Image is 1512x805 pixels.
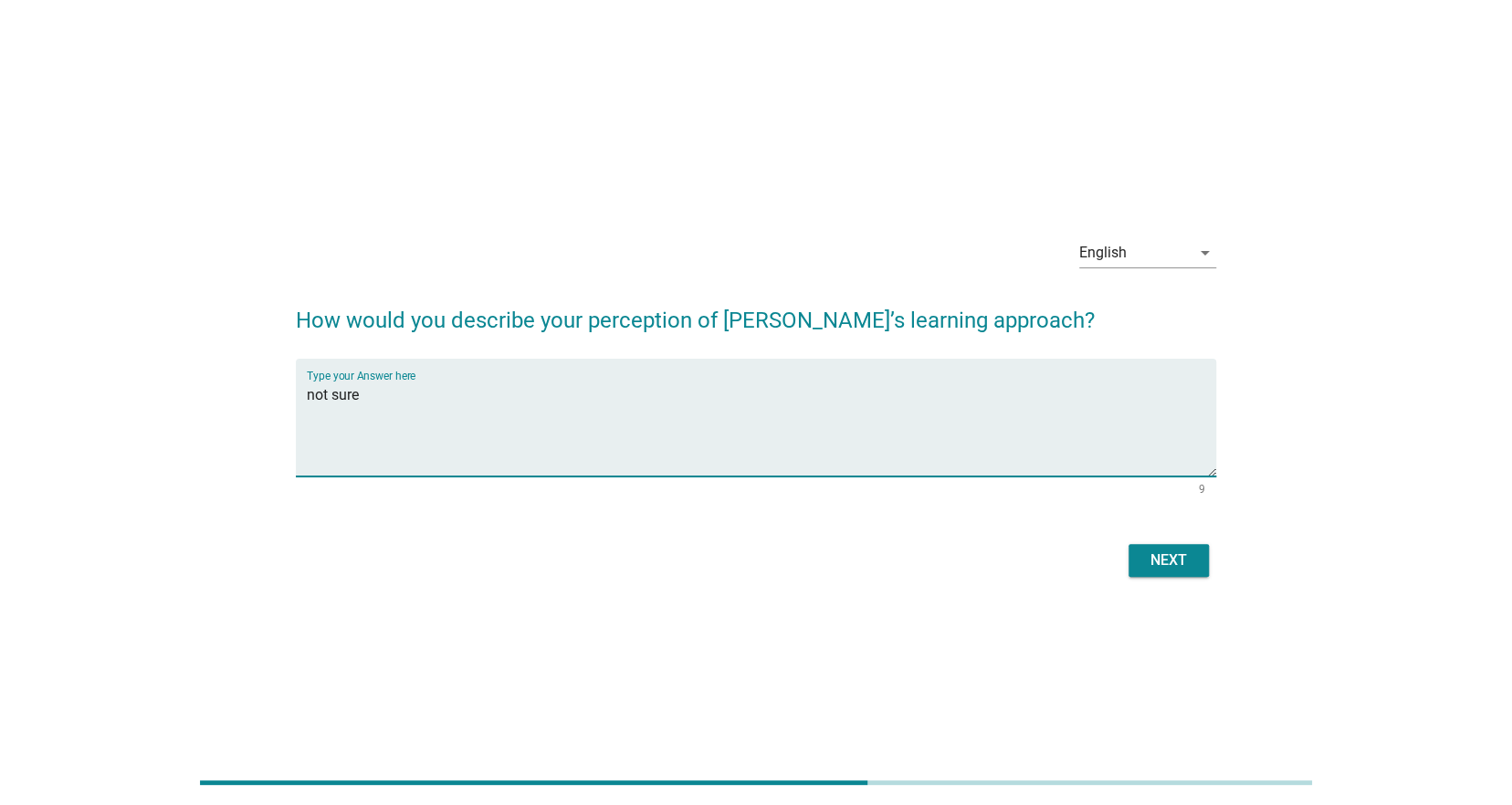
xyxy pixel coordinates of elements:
[1194,242,1216,264] i: arrow_drop_down
[1143,549,1194,571] div: Next
[296,286,1216,337] h2: How would you describe your perception of [PERSON_NAME]’s learning approach?
[1129,544,1209,577] button: Next
[307,381,1216,476] textarea: Type your Answer here
[1079,245,1127,261] div: English
[1199,484,1205,495] div: 9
